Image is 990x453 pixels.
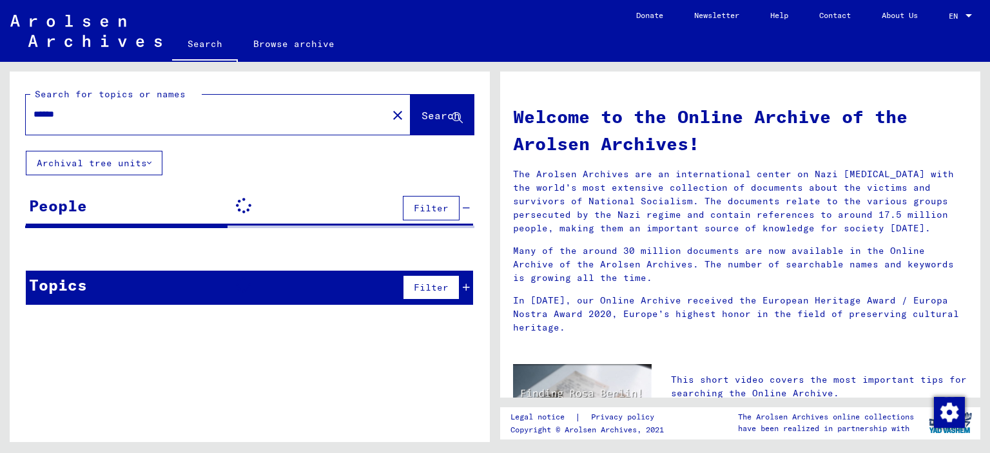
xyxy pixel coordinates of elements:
[510,424,670,436] p: Copyright © Arolsen Archives, 2021
[385,102,411,128] button: Clear
[414,202,449,214] span: Filter
[26,151,162,175] button: Archival tree units
[513,364,652,439] img: video.jpg
[414,282,449,293] span: Filter
[738,423,914,434] p: have been realized in partnership with
[933,396,964,427] div: Change consent
[29,194,87,217] div: People
[581,410,670,424] a: Privacy policy
[510,410,575,424] a: Legal notice
[949,12,963,21] span: EN
[172,28,238,62] a: Search
[411,95,474,135] button: Search
[513,294,967,334] p: In [DATE], our Online Archive received the European Heritage Award / Europa Nostra Award 2020, Eu...
[422,109,460,122] span: Search
[35,88,186,100] mat-label: Search for topics or names
[510,410,670,424] div: |
[403,196,460,220] button: Filter
[738,411,914,423] p: The Arolsen Archives online collections
[10,15,162,47] img: Arolsen_neg.svg
[513,244,967,285] p: Many of the around 30 million documents are now available in the Online Archive of the Arolsen Ar...
[513,168,967,235] p: The Arolsen Archives are an international center on Nazi [MEDICAL_DATA] with the world’s most ext...
[926,407,975,439] img: yv_logo.png
[671,373,967,400] p: This short video covers the most important tips for searching the Online Archive.
[403,275,460,300] button: Filter
[934,397,965,428] img: Change consent
[513,103,967,157] h1: Welcome to the Online Archive of the Arolsen Archives!
[390,108,405,123] mat-icon: close
[29,273,87,296] div: Topics
[238,28,350,59] a: Browse archive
